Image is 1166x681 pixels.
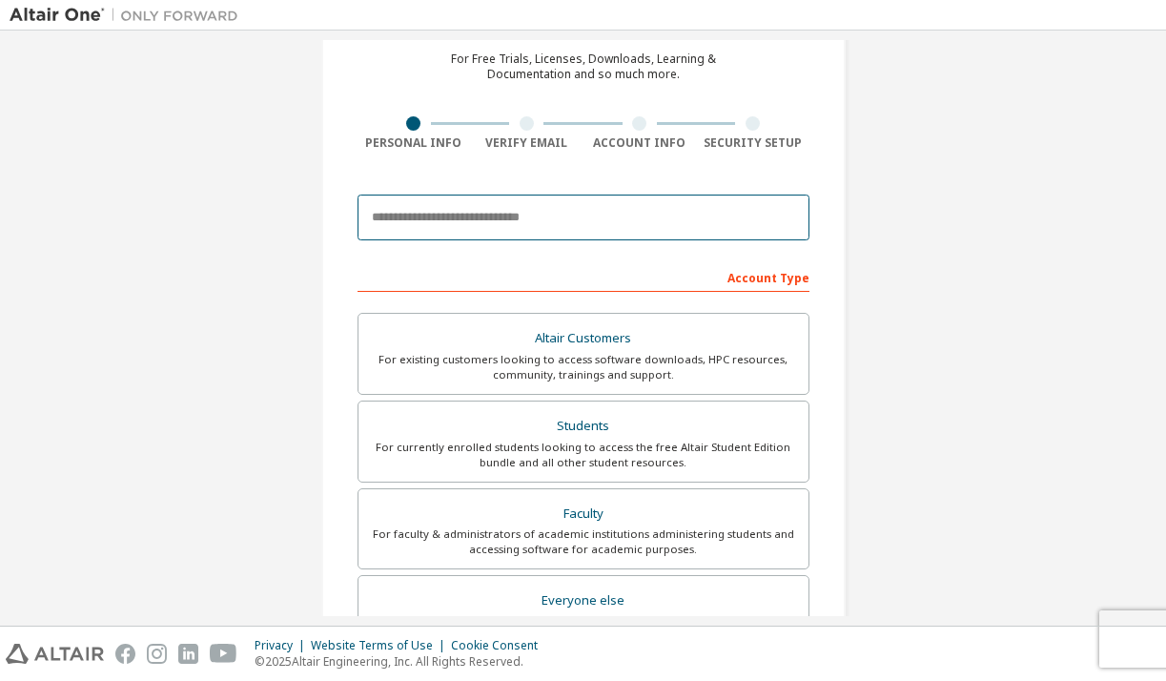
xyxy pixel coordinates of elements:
img: facebook.svg [115,644,135,664]
img: altair_logo.svg [6,644,104,664]
p: © 2025 Altair Engineering, Inc. All Rights Reserved. [255,653,549,670]
img: instagram.svg [147,644,167,664]
div: For individuals, businesses and everyone else looking to try Altair software and explore our prod... [370,614,797,645]
div: For currently enrolled students looking to access the free Altair Student Edition bundle and all ... [370,440,797,470]
div: Cookie Consent [451,638,549,653]
div: Verify Email [470,135,583,151]
div: Altair Customers [370,325,797,352]
div: For Free Trials, Licenses, Downloads, Learning & Documentation and so much more. [451,52,716,82]
div: Create an Altair One Account [429,17,737,40]
div: Account Info [583,135,697,151]
div: For existing customers looking to access software downloads, HPC resources, community, trainings ... [370,352,797,382]
img: youtube.svg [210,644,237,664]
div: Security Setup [696,135,809,151]
img: Altair One [10,6,248,25]
div: Account Type [358,261,809,292]
img: linkedin.svg [178,644,198,664]
div: Everyone else [370,588,797,614]
div: Privacy [255,638,311,653]
div: Students [370,413,797,440]
div: Personal Info [358,135,471,151]
div: For faculty & administrators of academic institutions administering students and accessing softwa... [370,526,797,557]
div: Faculty [370,501,797,527]
div: Website Terms of Use [311,638,451,653]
